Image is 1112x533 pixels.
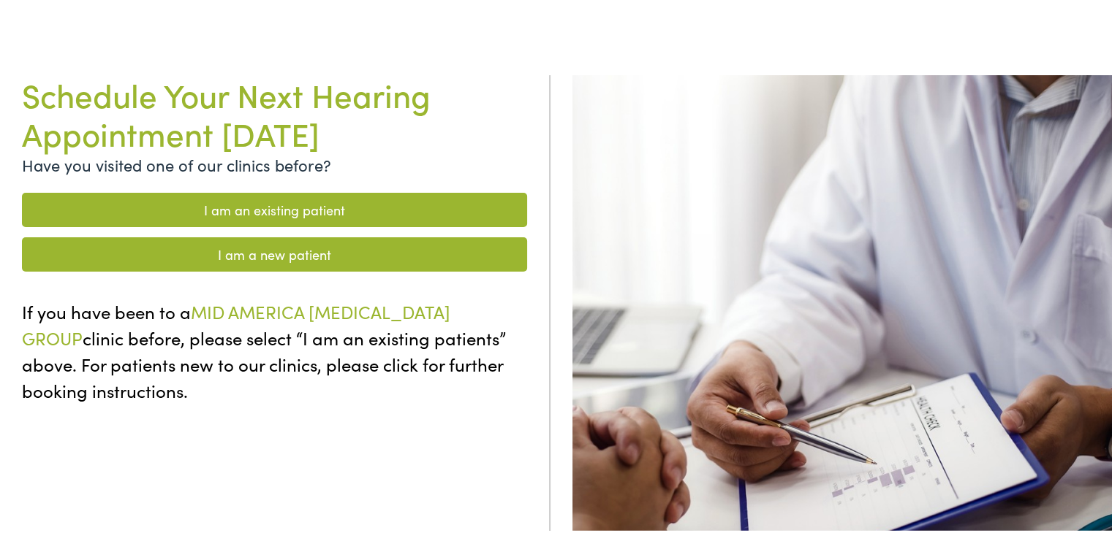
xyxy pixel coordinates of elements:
span: MID AMERICA [MEDICAL_DATA] GROUP [22,296,450,347]
a: I am a new patient [22,234,527,269]
a: I am an existing patient [22,190,527,224]
p: If you have been to a clinic before, please select “I am an existing patients” above. For patient... [22,296,527,401]
p: Have you visited one of our clinics before? [22,150,527,174]
h1: Schedule Your Next Hearing Appointment [DATE] [22,72,527,150]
